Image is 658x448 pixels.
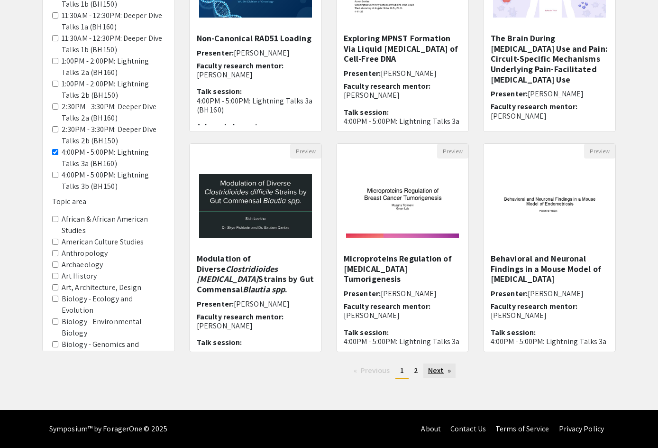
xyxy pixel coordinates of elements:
a: Contact Us [450,424,486,434]
h5: Behavioral and Neuronal Findings in a Mouse Model of [MEDICAL_DATA] [491,253,608,284]
label: 2:30PM - 3:30PM: Deeper Dive Talks 2a (BH 160) [62,101,165,124]
label: 11:30AM - 12:30PM: Deeper Dive Talks 1a (BH 160) [62,10,165,33]
div: Open Presentation <p><span style="color: black;">Behavioral and Neuronal Findings in a Mouse Mode... [483,143,616,352]
span: Faculty research mentor: [197,312,283,322]
span: 1 [400,365,404,375]
button: Preview [437,144,468,159]
p: 4:00PM - 5:00PM: Lightning Talks 3a (BH 160) [344,337,461,355]
span: Acknowledgments: [197,121,264,131]
p: [PERSON_NAME] [197,321,314,330]
div: Open Presentation <p><span style="background-color: transparent; color: rgb(0, 0, 0);">Modulation... [189,143,322,352]
h5: Non-Canonical RAD51 Loading [197,33,314,44]
h5: Modulation of Diverse Strains by Gut Commensal . [197,253,314,294]
a: About [421,424,441,434]
span: Talk session: [491,327,536,337]
h6: Presenter: [491,289,608,298]
label: 1:00PM - 2:00PM: Lightning Talks 2a (BH 160) [62,56,165,78]
span: [PERSON_NAME] [234,48,290,58]
h6: Presenter: [344,289,461,298]
p: 4:00PM - 5:00PM: Lightning Talks 3a (BH 160) [491,337,608,355]
ul: Pagination [189,364,616,379]
h6: Presenter: [197,48,314,57]
label: Archaeology [62,259,103,271]
h5: The Brain During [MEDICAL_DATA] Use and Pain: Circuit-Specific Mechanisms Underlying Pain-Facilit... [491,33,608,84]
label: 2:30PM - 3:30PM: Deeper Dive Talks 2b (BH 150) [62,124,165,147]
label: Art History [62,271,97,282]
a: Privacy Policy [559,424,604,434]
span: [PERSON_NAME] [528,89,584,99]
span: Talk session: [197,86,242,96]
label: 11:30AM - 12:30PM: Deeper Dive Talks 1b (BH 150) [62,33,165,56]
em: Blautia spp [243,284,285,295]
p: [PERSON_NAME] [491,311,608,320]
p: [PERSON_NAME] [344,311,461,320]
button: Preview [584,144,615,159]
div: Open Presentation <p>Microproteins Regulation of Breast Cancer Tumorigenesis​</p><p><br></p> [336,143,469,352]
span: Talk session: [197,337,242,347]
span: Faculty research mentor: [344,81,430,91]
h6: Topic area [52,197,165,206]
p: 4:00PM - 5:00PM: Lightning Talks 3a (BH 160) [197,96,314,114]
label: African & African American Studies [62,214,165,236]
p: [PERSON_NAME] [491,112,608,121]
div: Symposium™ by ForagerOne © 2025 [49,410,167,448]
span: Talk session: [344,327,389,337]
button: Preview [290,144,321,159]
span: [PERSON_NAME] [381,68,437,78]
h6: Presenter: [197,299,314,308]
img: <p><span style="background-color: transparent; color: rgb(0, 0, 0);">Modulation of Diverse </span... [190,165,321,247]
span: [PERSON_NAME] [234,299,290,309]
label: 1:00PM - 2:00PM: Lightning Talks 2b (BH 150) [62,78,165,101]
h6: Presenter: [344,69,461,78]
img: <p>Microproteins Regulation of Breast Cancer Tumorigenesis​</p><p><br></p> [337,165,468,247]
label: Biology - Environmental Biology [62,316,165,339]
a: Next page [423,364,456,378]
label: Biology - Genomics and Computational Biology [62,339,165,362]
span: Faculty research mentor: [344,301,430,311]
label: Art, Architecture, Design [62,282,142,293]
h5: Microproteins Regulation of [MEDICAL_DATA] Tumorigenesis​ [344,253,461,284]
label: 4:00PM - 5:00PM: Lightning Talks 3a (BH 160) [62,147,165,169]
img: <p><span style="color: black;">Behavioral and Neuronal Findings in a Mouse Model of Endometriosis... [491,159,608,253]
h6: Presenter: [491,89,608,98]
label: American Culture Studies [62,236,144,248]
span: Faculty research mentor: [491,301,577,311]
label: Anthropology [62,248,108,259]
span: Talk session: [344,107,389,117]
h5: Exploring MPNST Formation Via Liquid [MEDICAL_DATA] of Cell-Free DNA [344,33,461,64]
p: 4:00PM - 5:00PM: Lightning Talks 3a (BH 160) [344,117,461,135]
span: Faculty research mentor: [197,61,283,71]
iframe: Chat [7,405,40,441]
label: Biology - Ecology and Evolution [62,293,165,316]
em: Clostridioides [MEDICAL_DATA] [197,263,278,285]
p: [PERSON_NAME] [197,70,314,79]
label: 4:00PM - 5:00PM: Lightning Talks 3b (BH 150) [62,169,165,192]
a: Terms of Service [495,424,549,434]
span: Faculty research mentor: [491,102,577,112]
span: Previous [361,365,390,375]
p: [PERSON_NAME] [344,91,461,100]
span: [PERSON_NAME] [381,289,437,299]
span: [PERSON_NAME] [528,289,584,299]
span: 2 [414,365,418,375]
